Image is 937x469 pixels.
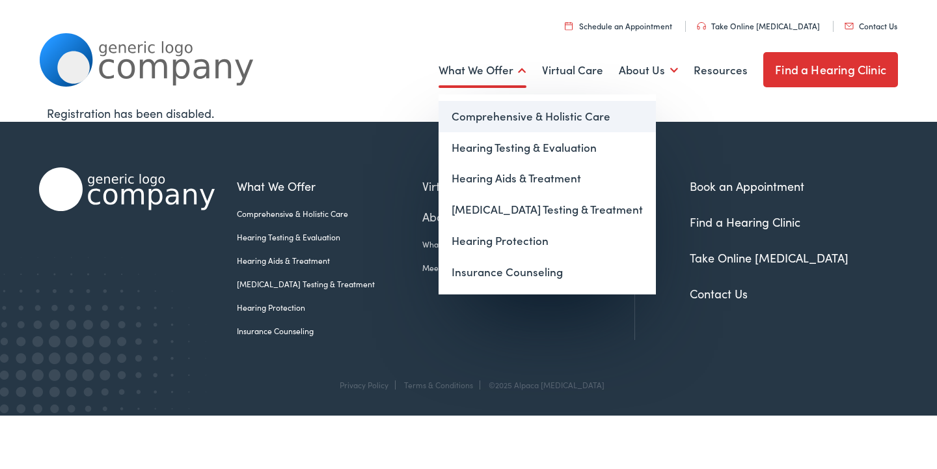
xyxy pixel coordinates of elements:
div: ©2025 Alpaca [MEDICAL_DATA] [482,380,604,390]
a: About Us [619,46,678,94]
img: Alpaca Audiology [39,167,215,211]
img: utility icon [845,23,854,29]
a: Contact Us [690,285,748,302]
a: Comprehensive & Holistic Care [237,208,422,220]
a: Meet the Team [422,262,533,274]
a: Virtual Care [542,46,603,94]
a: Insurance Counseling [439,257,656,288]
a: What We Offer [237,177,422,195]
a: About Us [422,208,533,225]
img: utility icon [565,21,573,30]
a: Terms & Conditions [404,379,473,390]
a: What We Offer [439,46,526,94]
img: utility icon [697,22,706,30]
a: Take Online [MEDICAL_DATA] [697,20,820,31]
a: [MEDICAL_DATA] Testing & Treatment [439,194,656,225]
a: Find a Hearing Clinic [763,52,898,87]
a: Hearing Aids & Treatment [237,255,422,266]
div: Registration has been disabled. [47,104,890,122]
a: Hearing Protection [439,225,656,257]
a: Resources [694,46,748,94]
a: Comprehensive & Holistic Care [439,101,656,132]
a: Book an Appointment [690,178,804,194]
a: [MEDICAL_DATA] Testing & Treatment [237,278,422,290]
a: Contact Us [845,20,897,31]
a: Schedule an Appointment [565,20,672,31]
a: What We Believe [422,238,533,250]
a: Hearing Aids & Treatment [439,163,656,194]
a: Privacy Policy [340,379,388,390]
a: Hearing Testing & Evaluation [237,231,422,243]
a: Hearing Testing & Evaluation [439,132,656,163]
a: Find a Hearing Clinic [690,214,800,230]
a: Insurance Counseling [237,325,422,337]
a: Hearing Protection [237,302,422,313]
a: Take Online [MEDICAL_DATA] [690,249,849,266]
a: Virtual Care [422,177,533,195]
